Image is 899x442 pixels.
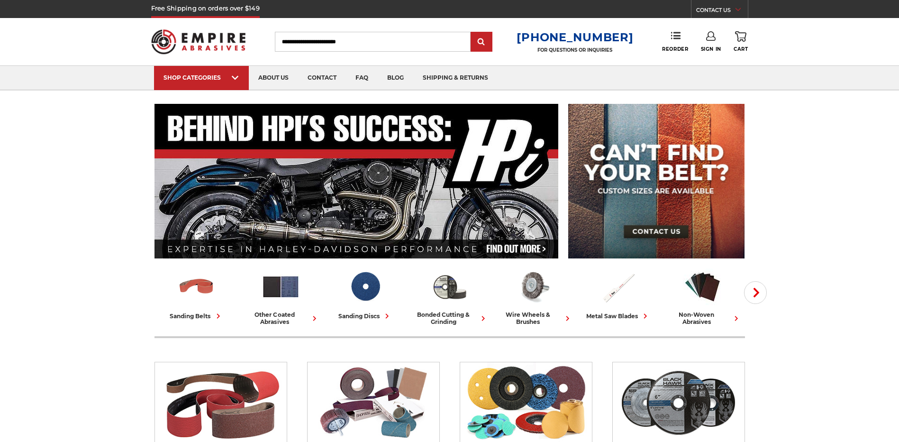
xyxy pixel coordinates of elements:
span: Sign In [701,46,721,52]
img: Sanding Discs [345,267,385,306]
button: Next [744,281,767,304]
div: sanding discs [338,311,392,321]
img: Metal Saw Blades [599,267,638,306]
a: sanding discs [327,267,404,321]
img: Sanding Belts [177,267,216,306]
a: shipping & returns [413,66,498,90]
a: Reorder [662,31,688,52]
div: non-woven abrasives [664,311,741,325]
a: non-woven abrasives [664,267,741,325]
div: sanding belts [170,311,223,321]
img: Non-woven Abrasives [683,267,722,306]
a: faq [346,66,378,90]
div: wire wheels & brushes [496,311,572,325]
span: Cart [734,46,748,52]
img: Empire Abrasives [151,23,246,60]
a: [PHONE_NUMBER] [517,30,633,44]
input: Submit [472,33,491,52]
a: bonded cutting & grinding [411,267,488,325]
a: contact [298,66,346,90]
a: sanding belts [158,267,235,321]
a: wire wheels & brushes [496,267,572,325]
img: Banner for an interview featuring Horsepower Inc who makes Harley performance upgrades featured o... [154,104,559,258]
img: Other Coated Abrasives [261,267,300,306]
div: metal saw blades [586,311,650,321]
span: Reorder [662,46,688,52]
a: blog [378,66,413,90]
a: metal saw blades [580,267,657,321]
div: other coated abrasives [243,311,319,325]
a: about us [249,66,298,90]
p: FOR QUESTIONS OR INQUIRIES [517,47,633,53]
a: CONTACT US [696,5,748,18]
img: Bonded Cutting & Grinding [430,267,469,306]
div: bonded cutting & grinding [411,311,488,325]
img: promo banner for custom belts. [568,104,745,258]
a: Cart [734,31,748,52]
div: SHOP CATEGORIES [163,74,239,81]
a: other coated abrasives [243,267,319,325]
img: Wire Wheels & Brushes [514,267,554,306]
